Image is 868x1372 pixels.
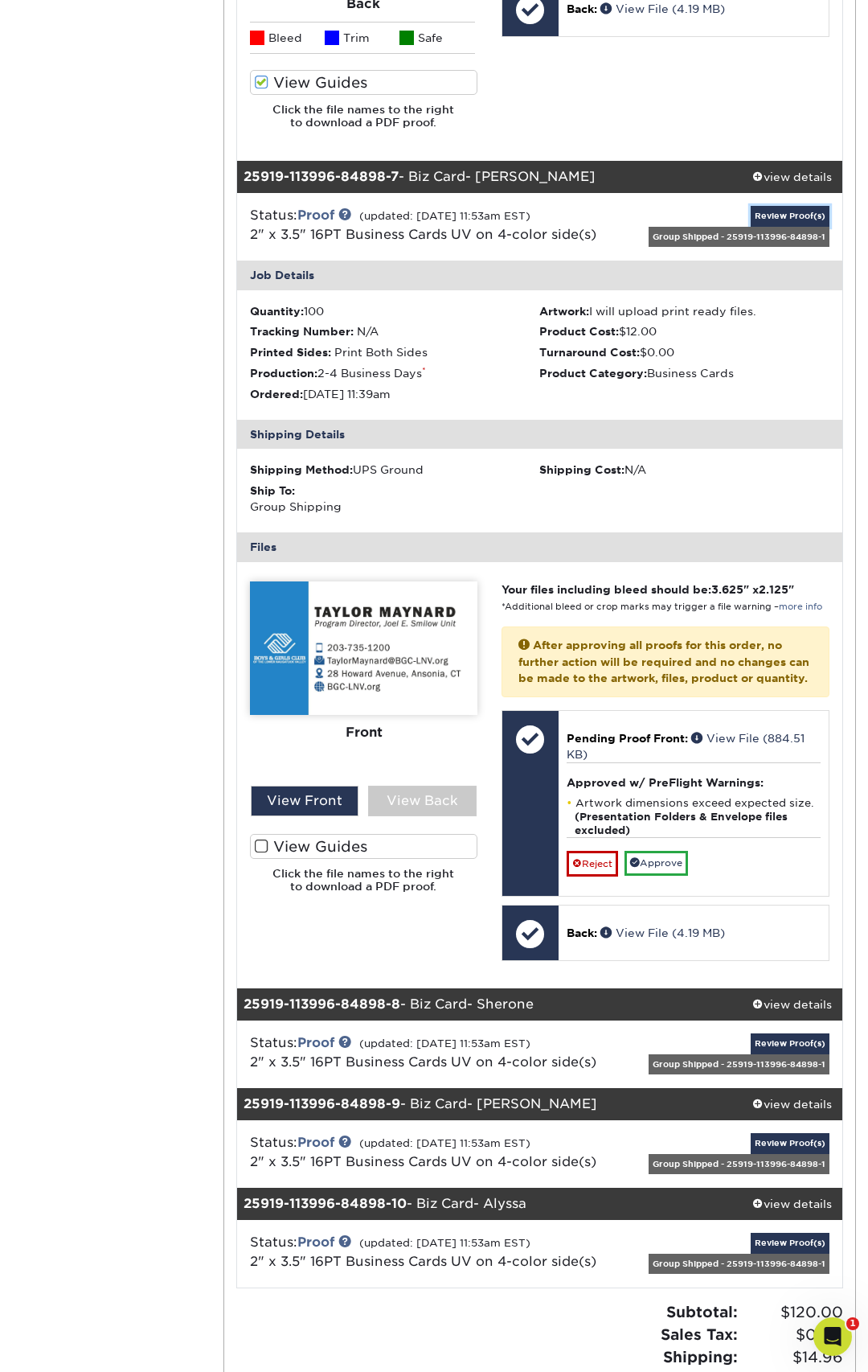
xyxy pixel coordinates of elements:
strong: Shipping Cost: [539,463,624,476]
li: Safe [399,22,474,54]
div: Close [282,6,311,35]
strong: 25919-113996-84898-8 [244,996,400,1012]
small: (updated: [DATE] 11:53am EST) [359,210,530,222]
li: Trim [325,22,399,54]
div: You can approve with the warning and we will double check after the order is placed. Our team wil... [26,195,251,274]
span: $120.00 [743,1301,843,1324]
span: Print Both Sides [334,346,428,359]
a: 2" x 3.5" 16PT Business Cards UV on 4-color side(s) [250,1054,596,1070]
strong: Artwork: [539,305,589,318]
a: Proof [297,1234,334,1250]
div: Group Shipped - 25919-113996-84898-1 [649,1054,829,1074]
a: Reject [567,851,618,877]
strong: 25919-113996-84898-10 [244,1196,407,1211]
span: $14.96 [743,1346,843,1369]
span: 2.125 [759,583,788,596]
h6: Click the file names to the right to download a PDF proof. [250,103,477,142]
a: view details [741,161,842,193]
strong: Tracking Number: [250,325,354,338]
small: (updated: [DATE] 11:53am EST) [359,1137,530,1149]
img: Profile image for Irene [46,9,72,35]
div: Group Shipping [250,483,540,516]
div: [PERSON_NAME] • Just now [26,430,160,440]
a: Review Proof(s) [751,1233,829,1253]
div: Shipping Details [237,420,843,449]
a: view details [741,988,842,1021]
a: Review Proof(s) [751,1133,829,1153]
span: 3.625 [711,583,743,596]
div: Irene says… [13,186,309,297]
div: Alyssa says… [13,456,309,511]
a: Review Proof(s) [751,1033,829,1054]
div: - Biz Card- [PERSON_NAME] [237,1088,742,1120]
div: Alyssa says… [13,297,309,345]
div: Irene says… [13,344,309,455]
strong: Your files including bleed should be: " x " [502,583,794,596]
strong: Printed Sides: [250,346,331,359]
div: Status: [238,1233,641,1271]
a: 2" x 3.5" 16PT Business Cards UV on 4-color side(s) [250,227,596,242]
button: Send a message… [274,520,301,546]
div: Front [250,714,477,750]
div: Group Shipped - 25919-113996-84898-1 [649,227,829,247]
div: view details [741,1196,842,1212]
li: [DATE] 11:39am [250,386,540,402]
strong: 25919-113996-84898-7 [244,169,399,184]
span: Back: [567,926,597,939]
a: view details [741,1188,842,1220]
a: Proof [297,1135,334,1150]
strong: Ordered: [250,388,303,401]
div: You're welcome! Is there anything else I can help you with at the moment? [26,354,251,417]
div: that's it. thank [PERSON_NAME] [117,466,296,482]
strong: Product Category: [539,367,647,380]
h4: Approved w/ PreFlight Warnings: [567,776,821,789]
li: Business Cards [539,365,829,381]
span: Pending Proof Front: [567,732,688,745]
div: - Biz Card- Sherone [237,988,742,1021]
p: Active [78,20,110,36]
strong: Shipping Method: [250,463,353,476]
strong: 25919-113996-84898-9 [244,1096,400,1111]
div: Status: [238,1133,641,1172]
a: 2" x 3.5" 16PT Business Cards UV on 4-color side(s) [250,1154,596,1169]
a: more info [779,602,822,612]
div: Alyssa says… [13,138,309,186]
div: Group Shipped - 25919-113996-84898-1 [649,1254,829,1274]
div: Files [237,532,843,561]
small: (updated: [DATE] 11:53am EST) [359,1037,530,1050]
li: $12.00 [539,323,829,339]
div: okay so I should not be worried [107,138,309,173]
div: Status: [238,1033,641,1072]
div: Job Details [237,261,843,290]
button: Start recording [102,527,115,540]
li: I will upload print ready files. [539,303,829,319]
div: View Back [368,786,477,816]
button: Home [252,6,282,37]
div: You can approve with the warning and we will double check after the order is placed. Our team wil... [13,186,264,284]
small: *Additional bleed or crop marks may trigger a file warning – [502,602,822,612]
span: 1 [846,1317,859,1330]
strong: Subtotal: [666,1303,738,1321]
strong: (Presentation Folders & Envelope files excluded) [575,811,788,836]
strong: Ship To: [250,484,295,497]
label: View Guides [250,834,477,859]
strong: Sales Tax: [661,1325,738,1343]
li: Artwork dimensions exceed expected size. [567,796,821,837]
div: view details [741,996,842,1013]
strong: Quantity: [250,305,304,318]
li: Bleed [250,22,325,54]
h6: Click the file names to the right to download a PDF proof. [250,867,477,906]
div: perfect, thank you [192,306,296,322]
button: Gif picker [51,527,63,540]
a: Review Proof(s) [751,206,829,226]
div: You're welcome!Is there anything else I can help you with at the moment?[PERSON_NAME] • Just now [13,344,264,426]
div: - Biz Card- [PERSON_NAME] [237,161,742,193]
a: View File (4.19 MB) [600,926,725,939]
a: Approve [624,851,688,876]
div: perfect, thank you [179,297,309,332]
strong: After approving all proofs for this order, no further action will be required and no changes can ... [518,639,809,684]
strong: Shipping: [663,1348,738,1366]
div: Status: [238,206,641,244]
textarea: Message… [14,493,308,520]
span: $0.00 [743,1324,843,1346]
